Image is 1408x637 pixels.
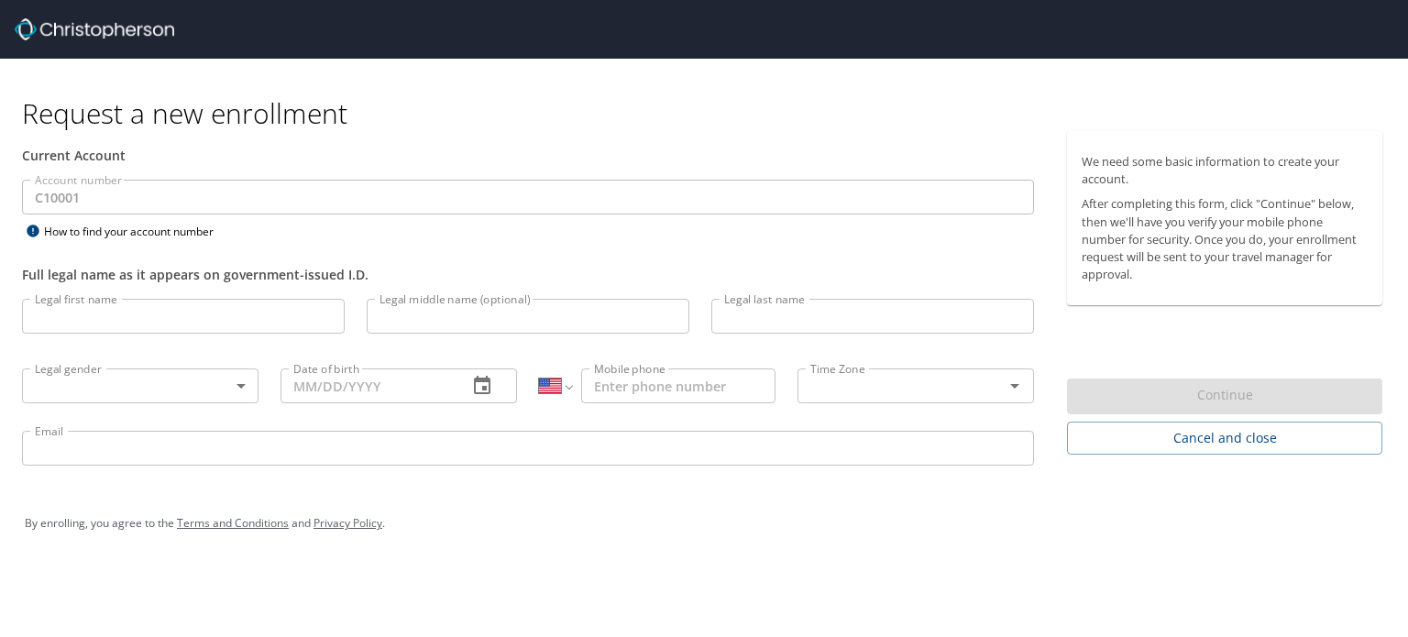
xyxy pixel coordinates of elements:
[22,146,1034,165] div: Current Account
[1002,373,1028,399] button: Open
[313,515,382,531] a: Privacy Policy
[22,265,1034,284] div: Full legal name as it appears on government-issued I.D.
[177,515,289,531] a: Terms and Conditions
[15,18,174,40] img: cbt logo
[280,368,453,403] input: MM/DD/YYYY
[1082,195,1368,283] p: After completing this form, click "Continue" below, then we'll have you verify your mobile phone ...
[1082,153,1368,188] p: We need some basic information to create your account.
[22,368,258,403] div: ​
[25,500,1383,546] div: By enrolling, you agree to the and .
[581,368,775,403] input: Enter phone number
[1067,422,1382,456] button: Cancel and close
[22,220,251,243] div: How to find your account number
[22,95,1397,131] h1: Request a new enrollment
[1082,427,1368,450] span: Cancel and close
